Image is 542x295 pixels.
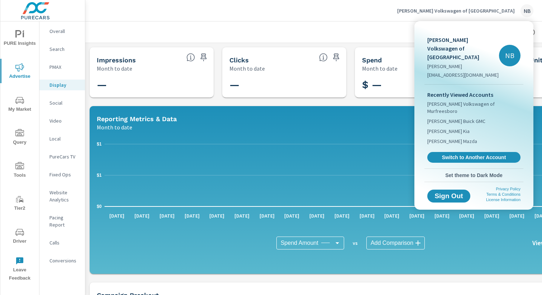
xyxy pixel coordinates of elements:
[427,90,520,99] p: Recently Viewed Accounts
[433,193,465,199] span: Sign Out
[424,169,523,182] button: Set theme to Dark Mode
[427,128,470,135] span: [PERSON_NAME] Kia
[427,138,477,145] span: [PERSON_NAME] Mazda
[427,118,485,125] span: [PERSON_NAME] Buick GMC
[486,192,520,196] a: Terms & Conditions
[431,154,517,161] span: Switch to Another Account
[427,71,499,78] p: [EMAIL_ADDRESS][DOMAIN_NAME]
[496,187,520,191] a: Privacy Policy
[427,35,499,61] p: [PERSON_NAME] Volkswagen of [GEOGRAPHIC_DATA]
[427,172,520,179] span: Set theme to Dark Mode
[427,152,520,163] a: Switch to Another Account
[427,63,499,70] p: [PERSON_NAME]
[499,45,520,66] div: NB
[427,100,520,115] span: [PERSON_NAME] Volkswagen of Murfreesboro
[486,198,520,202] a: License Information
[427,190,470,203] button: Sign Out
